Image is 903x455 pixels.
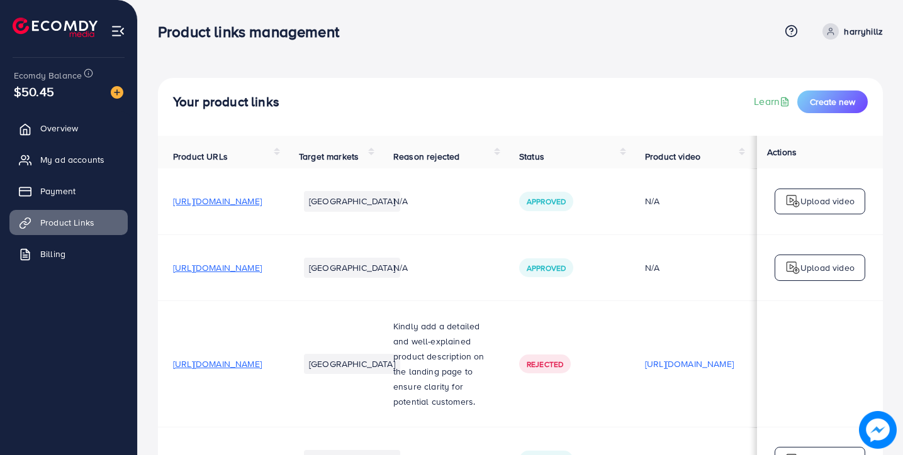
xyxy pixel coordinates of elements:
a: harryhillz [817,23,883,40]
span: [URL][DOMAIN_NAME] [173,195,262,207]
img: logo [785,260,800,275]
span: Product URLs [173,150,228,163]
p: Upload video [800,194,855,209]
span: Payment [40,185,76,197]
span: Billing [40,248,65,260]
p: Kindly add a detailed and well-explained product description on the landing page to ensure clarit... [393,319,489,409]
div: N/A [645,195,734,207]
span: Actions [767,146,797,158]
h3: Product links management [158,23,349,41]
h4: Your product links [173,94,279,110]
span: [URL][DOMAIN_NAME] [173,261,262,274]
li: [GEOGRAPHIC_DATA] [304,258,400,278]
span: Product video [645,150,700,163]
img: logo [13,18,98,37]
img: menu [111,24,125,38]
span: Approved [527,263,566,273]
a: Billing [9,241,128,266]
span: Status [519,150,544,163]
p: [URL][DOMAIN_NAME] [645,356,734,371]
a: My ad accounts [9,147,128,172]
a: Product Links [9,210,128,235]
img: logo [785,194,800,209]
a: Payment [9,178,128,204]
span: N/A [393,195,408,207]
p: Upload video [800,260,855,275]
span: My ad accounts [40,153,104,166]
span: $50.45 [14,82,54,101]
span: Product Links [40,216,94,229]
a: Learn [754,94,792,109]
span: Rejected [527,359,563,370]
span: Create new [810,96,855,108]
span: Reason rejected [393,150,459,163]
img: image [111,86,123,99]
button: Create new [797,90,868,113]
li: [GEOGRAPHIC_DATA] [304,191,400,211]
span: Ecomdy Balance [14,69,82,82]
span: Approved [527,196,566,207]
img: image [860,412,897,449]
div: N/A [645,261,734,274]
li: [GEOGRAPHIC_DATA] [304,354,400,374]
span: Overview [40,122,78,134]
p: harryhillz [844,24,883,39]
a: Overview [9,116,128,141]
span: [URL][DOMAIN_NAME] [173,358,262,370]
span: N/A [393,261,408,274]
span: Target markets [299,150,359,163]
